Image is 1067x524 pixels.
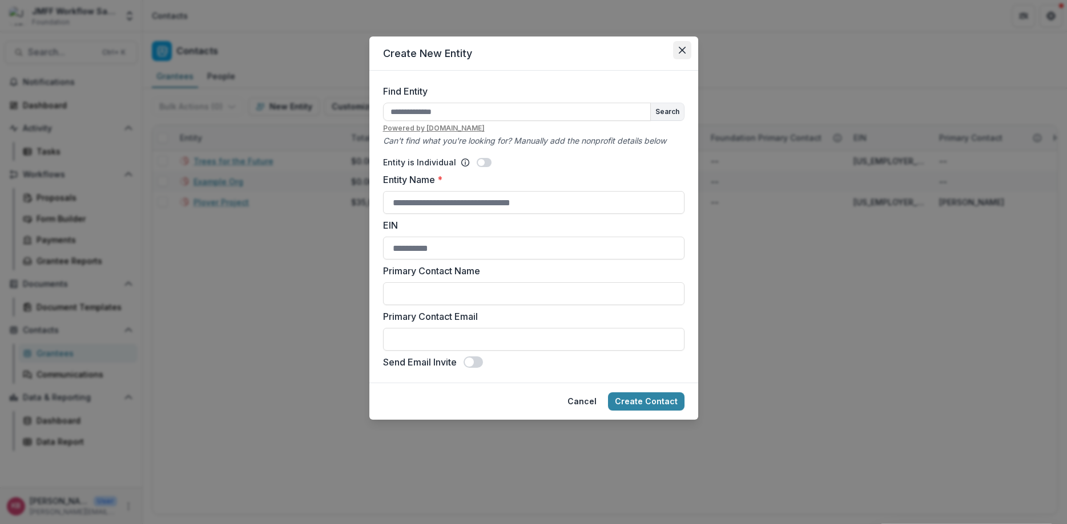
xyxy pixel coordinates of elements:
[608,392,685,411] button: Create Contact
[383,156,456,168] p: Entity is Individual
[383,310,678,323] label: Primary Contact Email
[673,41,691,59] button: Close
[383,264,678,278] label: Primary Contact Name
[383,123,685,133] u: Powered by
[383,136,666,145] i: Can't find what you're looking for? Manually add the nonprofit details below
[383,218,678,232] label: EIN
[383,355,457,369] label: Send Email Invite
[383,173,678,186] label: Entity Name
[651,103,684,120] button: Search
[383,84,678,98] label: Find Entity
[369,36,698,71] header: Create New Entity
[426,124,485,132] a: [DOMAIN_NAME]
[561,392,603,411] button: Cancel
